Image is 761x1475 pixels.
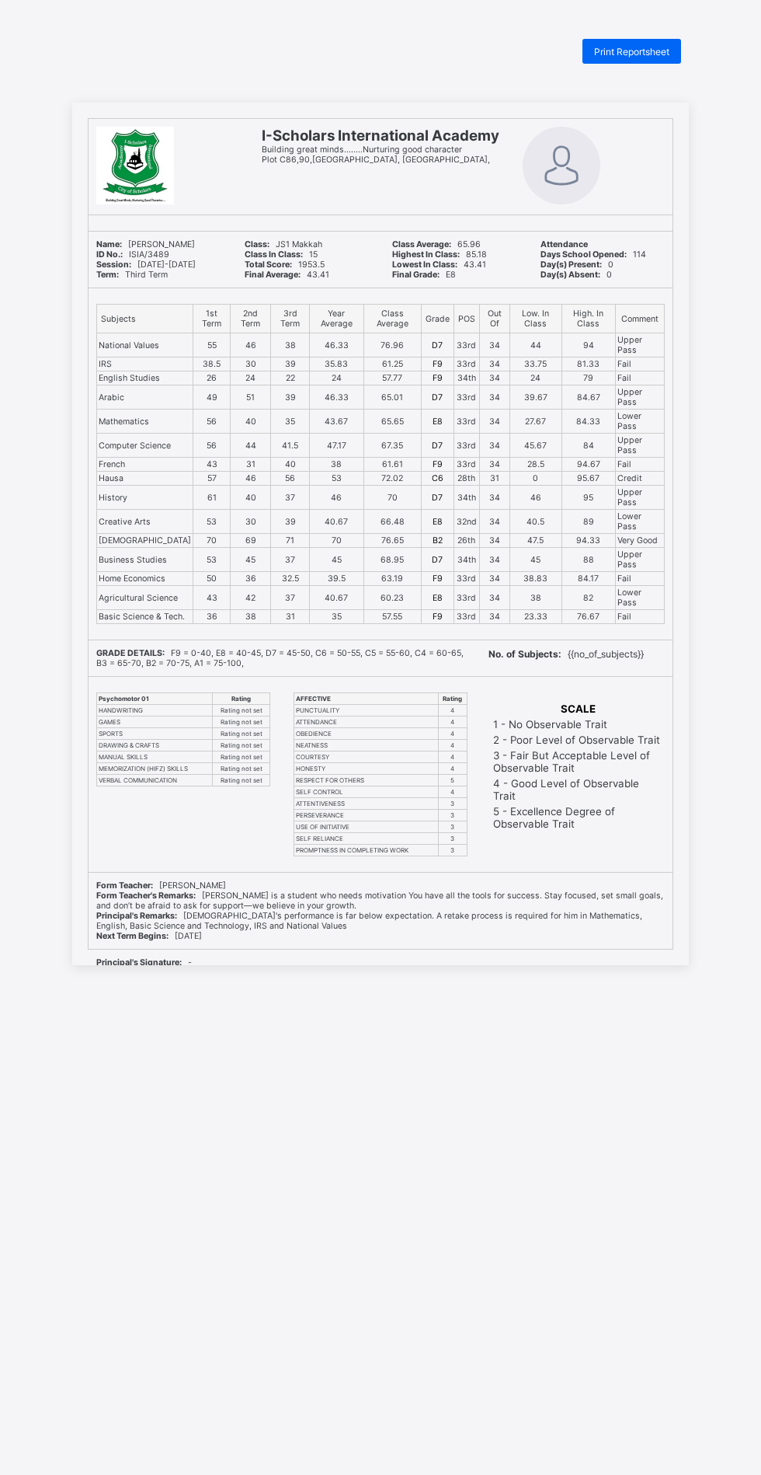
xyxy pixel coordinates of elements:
td: 4 [438,705,467,717]
td: 4 [438,740,467,751]
td: Hausa [97,472,193,486]
td: Business Studies [97,548,193,572]
td: 38.5 [193,357,231,371]
td: 63.19 [363,572,421,586]
td: 4 [438,751,467,763]
td: 45.67 [510,434,561,458]
th: Grade [421,305,453,333]
td: 31 [479,472,509,486]
td: 38.83 [510,572,561,586]
td: 5 [438,775,467,786]
td: SELF CONTROL [294,786,439,798]
td: Upper Pass [615,486,664,510]
td: MANUAL SKILLS [97,751,213,763]
span: [PERSON_NAME] [96,239,195,249]
td: 61.25 [363,357,421,371]
td: 34th [453,371,479,385]
b: No. of Subjects: [488,648,561,660]
td: C6 [421,472,453,486]
td: 34 [479,534,509,548]
td: SPORTS [97,728,213,740]
td: 34 [479,572,509,586]
th: POS [453,305,479,333]
td: 94.67 [561,458,615,472]
td: 44 [510,333,561,357]
td: 33rd [453,410,479,434]
td: 76.96 [363,333,421,357]
td: 1 - No Observable Trait [492,717,663,731]
b: GRADE DETAILS: [96,648,165,658]
td: 84 [561,434,615,458]
td: 50 [193,572,231,586]
td: 94 [561,333,615,357]
td: 84.33 [561,410,615,434]
td: F9 [421,610,453,624]
td: 49 [193,385,231,410]
td: 39 [270,510,310,534]
td: 28th [453,472,479,486]
td: 67.35 [363,434,421,458]
td: B2 [421,534,453,548]
td: 71 [270,534,310,548]
td: Rating not set [213,763,270,775]
td: 40 [231,410,270,434]
td: Agricultural Science [97,586,193,610]
td: 84.17 [561,572,615,586]
b: Name: [96,239,122,249]
td: Mathematics [97,410,193,434]
td: Computer Science [97,434,193,458]
td: 95.67 [561,472,615,486]
td: 33rd [453,458,479,472]
td: 44 [231,434,270,458]
td: 72.02 [363,472,421,486]
td: 33rd [453,572,479,586]
span: F9 = 0-40, E8 = 40-45, D7 = 45-50, C6 = 50-55, C5 = 55-60, C4 = 60-65, B3 = 65-70, B2 = 70-75, A1... [96,648,464,668]
td: Rating not set [213,775,270,786]
th: Rating [438,693,467,705]
span: I-Scholars International Academy [262,127,499,145]
b: Class Average: [392,239,451,249]
td: D7 [421,333,453,357]
b: Term: [96,270,119,280]
td: Upper Pass [615,333,664,357]
td: 43 [193,586,231,610]
td: Fail [615,458,664,472]
td: ATTENDANCE [294,717,439,728]
td: 34 [479,586,509,610]
td: 57.55 [363,610,421,624]
td: 3 [438,845,467,856]
td: 41.5 [270,434,310,458]
td: 33rd [453,385,479,410]
td: HANDWRITING [97,705,213,717]
td: 34 [479,385,509,410]
td: 24 [231,371,270,385]
td: F9 [421,572,453,586]
td: PERSEVERANCE [294,810,439,821]
td: 22 [270,371,310,385]
td: 79 [561,371,615,385]
td: 70 [310,534,363,548]
span: [DATE]-[DATE] [96,260,196,270]
th: Out Of [479,305,509,333]
th: Subjects [97,305,193,333]
span: 85.18 [392,249,487,260]
td: 4 [438,786,467,798]
td: 53 [193,510,231,534]
td: Home Economics [97,572,193,586]
td: 84.67 [561,385,615,410]
td: 3 [438,798,467,810]
td: 95 [561,486,615,510]
th: High. In Class [561,305,615,333]
td: 33rd [453,333,479,357]
span: ISIA/3489 [96,249,169,260]
td: Creative Arts [97,510,193,534]
b: Attendance [540,239,588,249]
b: Final Average: [245,270,301,280]
td: 46.33 [310,385,363,410]
td: 82 [561,586,615,610]
th: Low. In Class [510,305,561,333]
td: 34 [479,357,509,371]
td: 60.23 [363,586,421,610]
td: 65.01 [363,385,421,410]
td: DRAWING & CRAFTS [97,740,213,751]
